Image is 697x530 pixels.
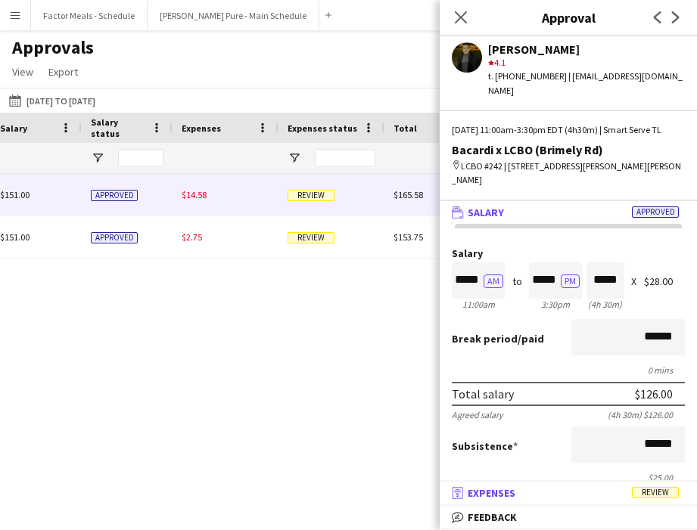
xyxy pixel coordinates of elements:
[91,116,145,139] span: Salary status
[48,65,78,79] span: Export
[468,206,504,219] span: Salary
[529,299,582,310] div: 3:30pm
[6,62,39,82] a: View
[452,248,685,259] label: Salary
[452,299,505,310] div: 11:00am
[632,487,679,498] span: Review
[468,510,517,524] span: Feedback
[452,364,685,376] div: 0 mins
[452,439,518,453] label: Subsistence
[452,332,518,346] span: Break period
[484,274,503,288] button: AM
[452,409,503,420] div: Agreed salary
[91,232,138,243] span: Approved
[452,123,685,137] div: [DATE] 11:00am-3:30pm EDT (4h30m) | Smart Serve TL
[452,386,514,401] div: Total salary
[91,190,138,201] span: Approved
[452,332,544,346] label: /paid
[468,486,515,500] span: Expenses
[118,149,163,167] input: Salary status Filter Input
[394,231,423,243] span: $153.75
[488,56,685,70] div: 4.1
[288,122,357,134] span: Expenses status
[512,276,522,287] div: to
[440,482,697,504] mat-expansion-panel-header: ExpensesReview
[608,409,685,420] div: (4h 30m) $126.00
[632,206,679,218] span: Approved
[452,472,685,483] div: $25.00
[635,386,673,401] div: $126.00
[452,143,685,157] div: Bacardi x LCBO (Brimely Rd)
[440,201,697,224] mat-expansion-panel-header: SalaryApproved
[182,189,207,200] span: $14.58
[394,189,423,200] span: $165.58
[587,299,624,310] div: 4h 30m
[42,62,84,82] a: Export
[440,506,697,528] mat-expansion-panel-header: Feedback
[315,149,375,167] input: Expenses status Filter Input
[148,1,319,30] button: [PERSON_NAME] Pure - Main Schedule
[288,151,301,165] button: Open Filter Menu
[31,1,148,30] button: Factor Meals - Schedule
[488,42,685,56] div: [PERSON_NAME]
[6,91,98,110] button: [DATE] to [DATE]
[452,160,685,187] div: LCBO #242 | [STREET_ADDRESS][PERSON_NAME][PERSON_NAME]
[12,65,33,79] span: View
[631,276,636,287] div: X
[488,70,685,97] div: t. [PHONE_NUMBER] | [EMAIL_ADDRESS][DOMAIN_NAME]
[644,276,685,287] div: $28.00
[182,231,202,243] span: $2.75
[394,122,417,134] span: Total
[561,274,580,288] button: PM
[288,232,334,243] span: Review
[440,8,697,27] h3: Approval
[182,122,221,134] span: Expenses
[91,151,104,165] button: Open Filter Menu
[288,190,334,201] span: Review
